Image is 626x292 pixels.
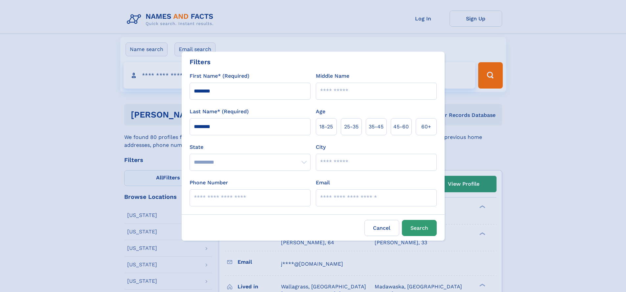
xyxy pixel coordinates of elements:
[402,220,437,236] button: Search
[393,123,409,131] span: 45‑60
[364,220,399,236] label: Cancel
[316,108,325,116] label: Age
[190,57,211,67] div: Filters
[316,179,330,187] label: Email
[344,123,359,131] span: 25‑35
[190,143,311,151] label: State
[190,179,228,187] label: Phone Number
[316,72,349,80] label: Middle Name
[319,123,333,131] span: 18‑25
[316,143,326,151] label: City
[190,108,249,116] label: Last Name* (Required)
[190,72,249,80] label: First Name* (Required)
[369,123,383,131] span: 35‑45
[421,123,431,131] span: 60+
